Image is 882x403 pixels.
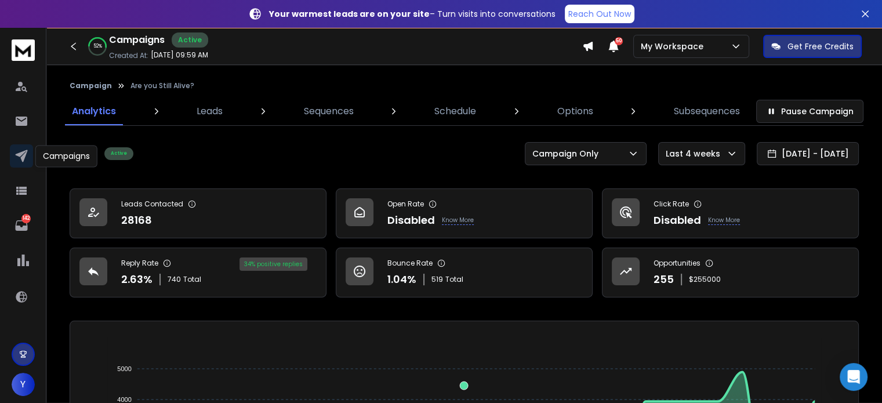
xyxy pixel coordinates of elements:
p: Leads [197,104,223,118]
a: Analytics [65,97,123,125]
a: Open RateDisabledKnow More [336,188,593,238]
p: Know More [708,216,740,225]
div: 34 % positive replies [239,257,307,271]
p: Last 4 weeks [666,148,725,159]
div: Active [104,147,133,160]
span: 740 [168,275,181,284]
p: Are you Still Alive? [130,81,194,90]
p: Subsequences [674,104,740,118]
button: Get Free Credits [763,35,862,58]
p: Disabled [387,212,435,228]
p: Leads Contacted [121,199,183,209]
span: 519 [431,275,443,284]
p: Campaign Only [532,148,603,159]
a: Subsequences [667,97,747,125]
p: Schedule [434,104,476,118]
a: Schedule [427,97,483,125]
div: Open Intercom Messenger [840,363,868,391]
p: 142 [21,214,31,223]
tspan: 4000 [118,396,132,403]
p: Open Rate [387,199,424,209]
p: My Workspace [641,41,708,52]
a: Leads [190,97,230,125]
button: [DATE] - [DATE] [757,142,859,165]
a: Click RateDisabledKnow More [602,188,859,238]
p: Reply Rate [121,259,158,268]
p: Bounce Rate [387,259,433,268]
strong: Your warmest leads are on your site [269,8,430,20]
p: Disabled [654,212,701,228]
p: Click Rate [654,199,689,209]
p: 28168 [121,212,152,228]
a: Opportunities255$255000 [602,248,859,297]
a: Leads Contacted28168 [70,188,326,238]
img: logo [12,39,35,61]
a: Bounce Rate1.04%519Total [336,248,593,297]
p: Sequences [304,104,354,118]
h1: Campaigns [109,33,165,47]
a: Options [550,97,600,125]
span: 50 [615,37,623,45]
p: Get Free Credits [787,41,854,52]
a: Sequences [297,97,361,125]
button: Pause Campaign [756,100,863,123]
div: Campaigns [35,145,97,167]
p: Reach Out Now [568,8,631,20]
p: 1.04 % [387,271,416,288]
p: 2.63 % [121,271,153,288]
p: Opportunities [654,259,700,268]
p: 52 % [93,43,102,50]
a: 142 [10,214,33,237]
tspan: 5000 [118,365,132,372]
p: Created At: [109,51,148,60]
span: Total [183,275,201,284]
button: Y [12,373,35,396]
a: Reach Out Now [565,5,634,23]
p: Analytics [72,104,116,118]
span: Total [445,275,463,284]
p: 255 [654,271,674,288]
p: [DATE] 09:59 AM [151,50,208,60]
p: – Turn visits into conversations [269,8,556,20]
p: Options [557,104,593,118]
a: Reply Rate2.63%740Total34% positive replies [70,248,326,297]
div: Active [172,32,208,48]
p: Know More [442,216,474,225]
p: $ 255000 [689,275,721,284]
button: Campaign [70,81,112,90]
